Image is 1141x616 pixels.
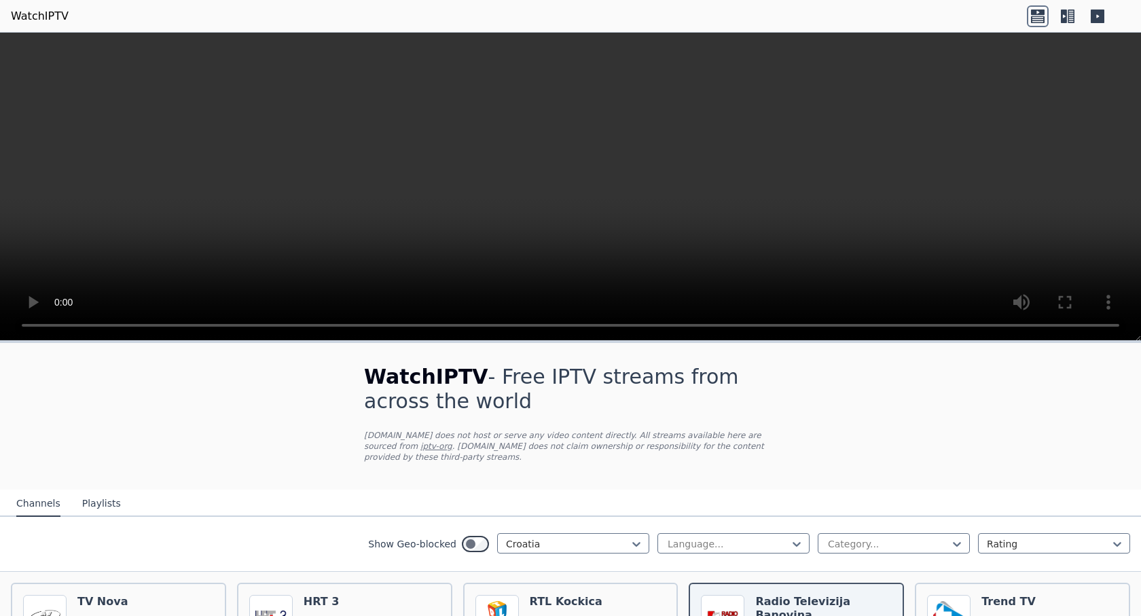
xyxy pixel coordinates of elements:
[16,491,60,517] button: Channels
[368,537,456,551] label: Show Geo-blocked
[981,595,1041,609] h6: Trend TV
[82,491,121,517] button: Playlists
[11,8,69,24] a: WatchIPTV
[420,441,452,451] a: iptv-org
[364,430,777,463] p: [DOMAIN_NAME] does not host or serve any video content directly. All streams available here are s...
[77,595,137,609] h6: TV Nova
[364,365,488,388] span: WatchIPTV
[304,595,363,609] h6: HRT 3
[364,365,777,414] h1: - Free IPTV streams from across the world
[530,595,602,609] h6: RTL Kockica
